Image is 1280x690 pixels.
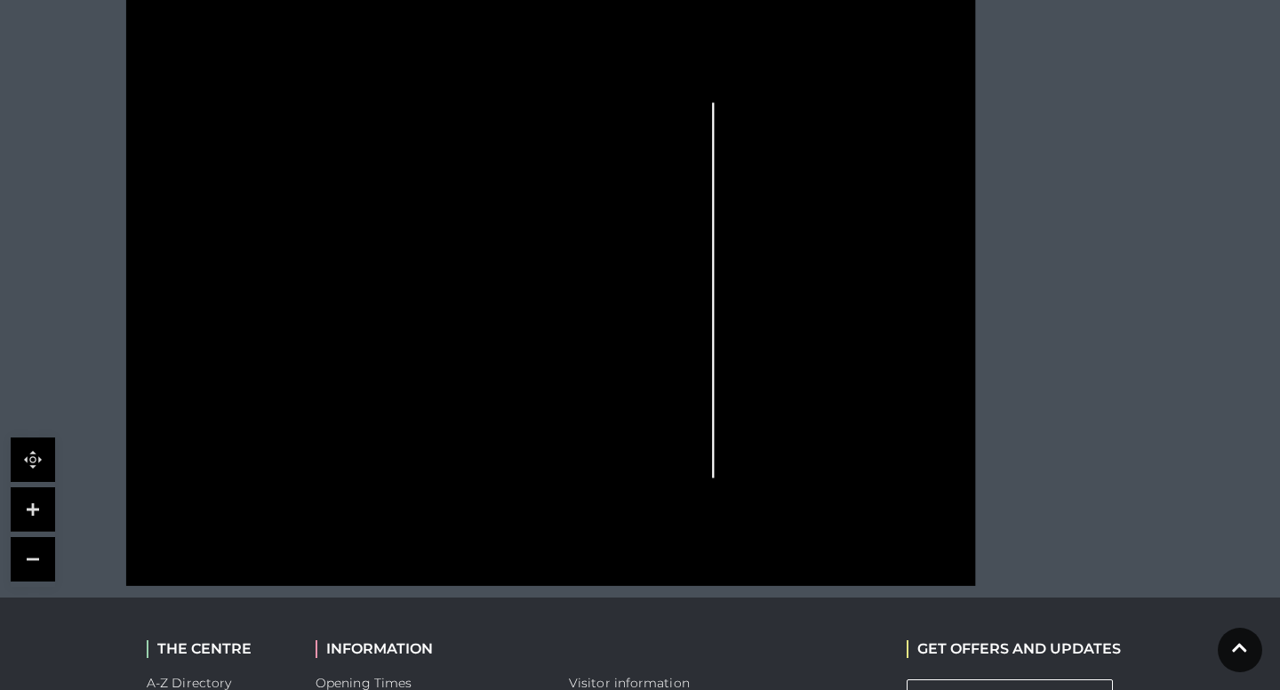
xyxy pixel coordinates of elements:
h2: THE CENTRE [147,640,289,657]
h2: GET OFFERS AND UPDATES [907,640,1121,657]
h2: INFORMATION [316,640,542,657]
